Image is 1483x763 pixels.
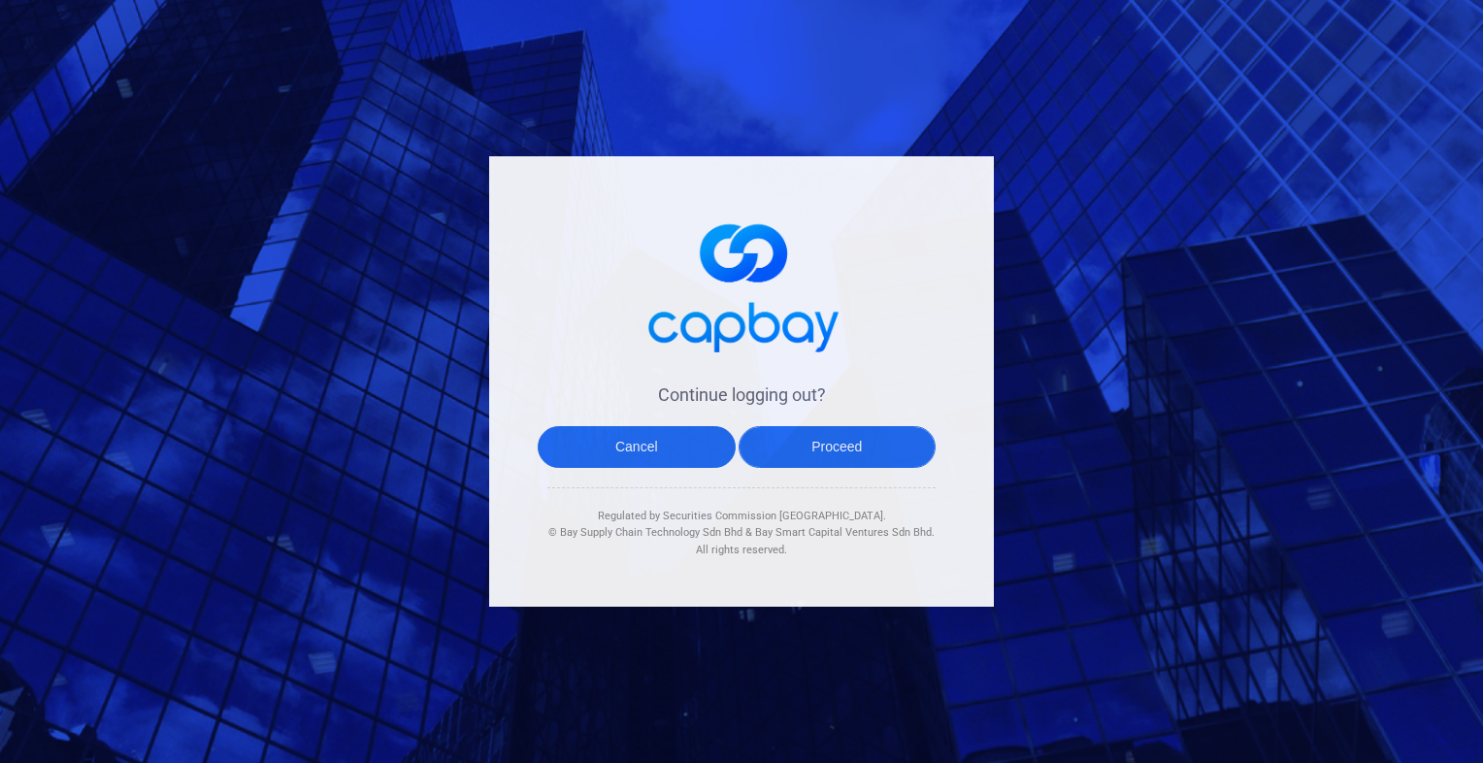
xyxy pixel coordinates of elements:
h4: Continue logging out? [547,383,936,407]
span: Bay Smart Capital Ventures Sdn Bhd. [755,526,935,539]
button: Cancel [538,426,736,468]
div: Regulated by Securities Commission [GEOGRAPHIC_DATA]. & All rights reserved. [547,488,936,559]
img: logo [635,205,848,364]
button: Proceed [739,426,937,468]
span: © Bay Supply Chain Technology Sdn Bhd [548,526,742,539]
